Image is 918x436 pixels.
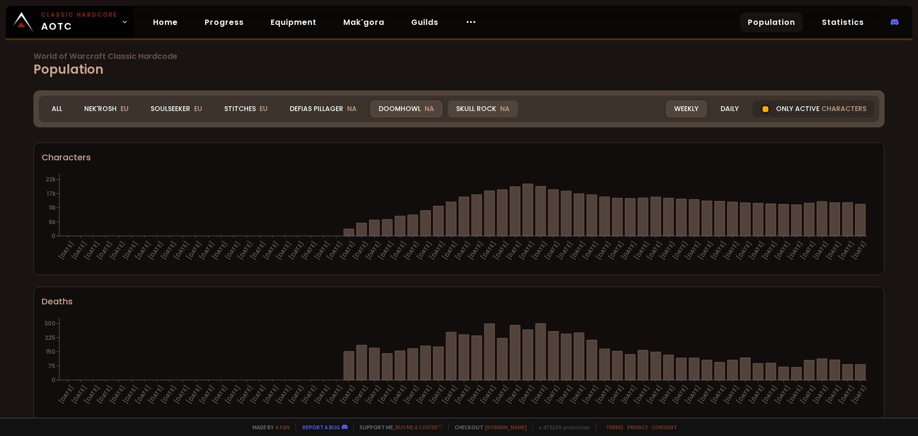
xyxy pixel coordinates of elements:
text: [DATE] [70,240,88,261]
text: [DATE] [747,384,766,405]
text: [DATE] [824,384,843,405]
text: [DATE] [492,240,511,261]
text: [DATE] [530,240,549,261]
tspan: 150 [46,347,55,356]
text: [DATE] [364,240,382,261]
text: [DATE] [236,384,255,405]
a: Home [145,12,186,32]
text: [DATE] [837,240,856,261]
text: [DATE] [172,384,191,405]
text: [DATE] [798,384,817,405]
text: [DATE] [594,384,613,405]
text: [DATE] [709,384,728,405]
text: [DATE] [722,384,741,405]
text: [DATE] [223,240,242,261]
a: Privacy [627,424,648,431]
text: [DATE] [415,240,434,261]
text: [DATE] [722,240,741,261]
text: [DATE] [684,240,702,261]
text: [DATE] [159,240,178,261]
text: [DATE] [620,240,638,261]
text: [DATE] [607,240,625,261]
text: [DATE] [402,240,421,261]
text: [DATE] [210,240,229,261]
text: [DATE] [453,384,472,405]
text: [DATE] [236,240,255,261]
text: [DATE] [339,384,357,405]
tspan: 11k [49,203,56,212]
text: [DATE] [824,240,843,261]
text: [DATE] [530,384,549,405]
text: [DATE] [581,240,600,261]
div: Soulseeker [142,101,210,117]
span: EU [120,104,129,113]
text: [DATE] [479,384,498,405]
text: [DATE] [377,384,395,405]
text: [DATE] [351,384,370,405]
text: [DATE] [313,384,331,405]
div: Nek'Rosh [76,101,137,117]
text: [DATE] [645,384,664,405]
span: AOTC [41,11,118,34]
text: [DATE] [556,384,574,405]
text: [DATE] [390,384,408,405]
text: [DATE] [274,240,293,261]
text: [DATE] [197,240,216,261]
text: [DATE] [108,384,127,405]
text: [DATE] [134,240,153,261]
text: [DATE] [671,384,689,405]
a: Statistics [814,12,872,32]
text: [DATE] [543,240,562,261]
small: Classic Hardcore [41,11,118,19]
span: Support me, [353,424,443,431]
a: Consent [652,424,677,431]
text: [DATE] [441,240,459,261]
text: [DATE] [760,240,779,261]
text: [DATE] [146,240,165,261]
text: [DATE] [159,384,178,405]
h1: Population [33,53,885,79]
a: a fan [275,424,290,431]
span: Made by [247,424,290,431]
text: [DATE] [786,384,805,405]
div: Characters [42,151,876,164]
text: [DATE] [402,384,421,405]
text: [DATE] [57,384,76,405]
tspan: 300 [44,319,55,327]
text: [DATE] [568,240,587,261]
a: Mak'gora [336,12,392,32]
text: [DATE] [633,384,651,405]
tspan: 75 [48,362,55,370]
text: [DATE] [760,384,779,405]
div: Deaths [42,295,876,308]
a: [DOMAIN_NAME] [485,424,527,431]
div: Skull Rock [448,101,518,117]
text: [DATE] [786,240,805,261]
text: [DATE] [645,240,664,261]
tspan: 0 [52,232,55,240]
a: Classic HardcoreAOTC [6,6,134,38]
span: v. d752d5 - production [533,424,590,431]
text: [DATE] [453,240,472,261]
a: Population [740,12,803,32]
tspan: 0 [52,376,55,384]
span: characters [821,104,866,114]
text: [DATE] [249,384,267,405]
a: Progress [197,12,251,32]
tspan: 6k [49,218,56,226]
text: [DATE] [466,384,485,405]
text: [DATE] [517,240,536,261]
text: [DATE] [339,240,357,261]
a: Guilds [404,12,446,32]
div: Stitches [216,101,276,117]
text: [DATE] [568,384,587,405]
a: Report a bug [303,424,340,431]
text: [DATE] [556,240,574,261]
text: [DATE] [811,240,830,261]
text: [DATE] [95,240,114,261]
span: NA [425,104,434,113]
div: Weekly [666,101,707,117]
text: [DATE] [696,240,715,261]
text: [DATE] [287,240,306,261]
span: EU [194,104,202,113]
